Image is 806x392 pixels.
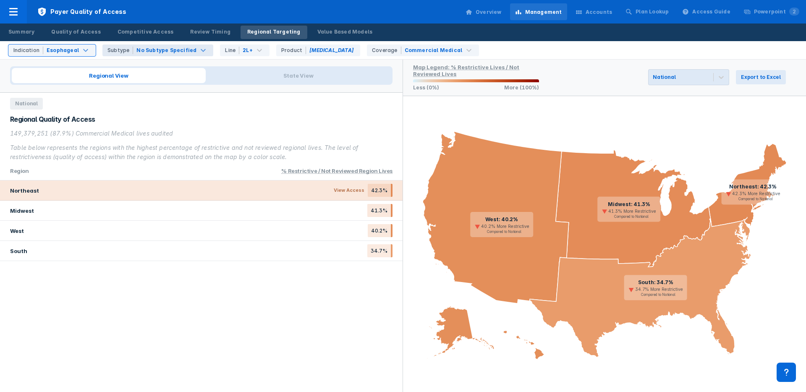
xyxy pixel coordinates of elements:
div: Northeast [10,187,39,194]
text: South: 34.7% [638,279,673,285]
text: Compared to National [641,293,675,297]
div: Map Legend: % Restrictive Lives / Not Reviewed Lives [413,64,519,77]
text: Compared to National [738,197,773,201]
div: Accounts [586,8,612,16]
span: 34.7% [367,244,393,257]
a: Overview [461,3,507,20]
a: Accounts [570,3,618,20]
div: Line [225,47,239,54]
span: National [10,98,43,110]
span: 2 [789,8,799,16]
div: Overview [476,8,502,16]
div: Powerpoint [754,8,799,16]
text: 41.3% More Restrictive [608,209,656,214]
div: Regional Targeting [247,28,301,36]
div: Commercial Medical [405,47,463,54]
a: Regional Targeting [241,26,307,39]
text: 42.3% More Restrictive [732,191,780,196]
text: 34.7% More Restrictive [635,287,683,292]
div: Value Based Models [317,28,373,36]
div: Indication [13,47,43,54]
text: Northeast: 42.3% [729,183,777,190]
div: Table below represents the regions with the highest percentage of restrictive and not reviewed re... [10,143,393,162]
div: Review Timing [190,28,230,36]
div: Quality of Access [51,28,100,36]
button: Export to Excel [736,70,786,84]
span: Export to Excel [741,73,781,81]
a: Value Based Models [311,26,379,39]
a: Quality of Access [44,26,107,39]
span: 42.3% [368,184,393,197]
div: % Restrictive / Not Reviewed region Lives [281,167,393,174]
div: Esophageal [47,47,79,54]
text: Compared to National [614,214,649,219]
span: 40.2% [368,224,393,237]
span: State View [206,68,391,83]
p: More (100%) [504,84,539,91]
div: Coverage [372,47,401,54]
span: 41.3% [367,204,393,217]
text: 40.2% More Restrictive [481,224,529,229]
div: Plan Lookup [636,8,669,16]
div: Subtype [107,47,133,54]
text: Midwest: 41.3% [608,201,650,207]
div: 149,379,251 (87.9%) Commercial Medical lives audited [10,129,393,138]
div: Access Guide [692,8,730,16]
div: Contact Support [777,363,796,382]
div: Management [525,8,562,16]
div: National [653,74,675,80]
div: Keytruda is the only option [276,44,360,56]
a: Review Timing [183,26,237,39]
a: Summary [2,26,41,39]
div: South [10,248,27,254]
span: View Access [330,184,368,197]
div: Competitive Access [118,28,174,36]
text: Compared to National [487,230,521,234]
a: Competitive Access [111,26,181,39]
div: Summary [8,28,34,36]
div: Midwest [10,207,34,214]
text: West: 40.2% [485,216,518,222]
a: Management [510,3,567,20]
div: Regional Quality of Access [10,115,393,124]
div: region [10,167,29,175]
div: West [10,227,24,234]
span: Regional View [12,68,206,83]
div: 2L+ [243,47,253,54]
p: Less (0%) [413,84,439,91]
div: No Subtype Specified [136,47,196,54]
